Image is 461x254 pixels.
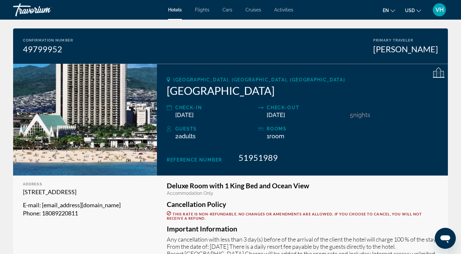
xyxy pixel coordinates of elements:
div: [PERSON_NAME] [373,44,438,54]
div: Address [23,182,147,186]
a: Flights [195,7,209,12]
div: Check-in [175,104,255,111]
span: [DATE] [267,111,285,118]
a: Hotels [168,7,182,12]
span: Nights [353,111,370,118]
iframe: Button to launch messaging window [435,228,456,249]
h3: Important Information [167,225,438,232]
button: Change language [383,6,395,15]
span: 51951989 [239,153,278,162]
div: Guests [175,125,255,133]
span: Reference Number [167,157,222,162]
a: Cruises [245,7,261,12]
p: [STREET_ADDRESS] [23,188,147,196]
span: en [383,8,389,13]
span: [DATE] [175,111,194,118]
h3: Cancellation Policy [167,201,438,208]
span: Room [269,133,284,140]
a: Travorium [13,1,79,18]
span: E-mail [23,201,39,209]
span: : [EMAIL_ADDRESS][DOMAIN_NAME] [39,201,121,209]
span: This rate is non-refundable. No changes or amendments are allowed. If you choose to cancel, you w... [167,212,422,220]
div: 49799952 [23,44,73,54]
a: Cars [222,7,232,12]
div: Primary Traveler [373,38,438,42]
span: VH [435,7,444,13]
span: Adults [179,133,196,140]
button: User Menu [431,3,448,17]
span: Phone [23,210,39,217]
span: [GEOGRAPHIC_DATA], [GEOGRAPHIC_DATA], [GEOGRAPHIC_DATA] [173,77,345,82]
h3: Deluxe Room with 1 King Bed and Ocean View [167,182,438,189]
span: USD [405,8,415,13]
div: Confirmation Number [23,38,73,42]
div: rooms [267,125,346,133]
span: 5 [350,111,353,118]
a: Activities [274,7,293,12]
h2: [GEOGRAPHIC_DATA] [167,84,438,97]
span: Accommodation Only [167,191,213,196]
div: Check-out [267,104,346,111]
span: : 18089220811 [39,210,78,217]
span: 2 [175,133,196,140]
span: 1 [267,133,284,140]
button: Change currency [405,6,421,15]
